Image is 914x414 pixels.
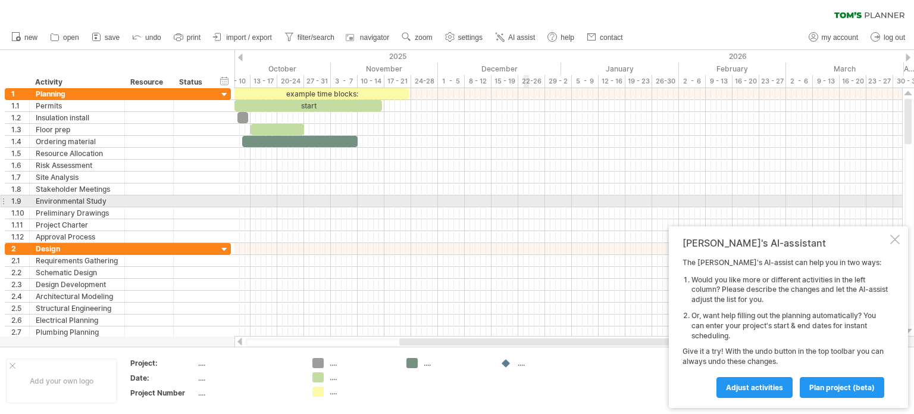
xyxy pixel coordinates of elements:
[198,388,298,398] div: ....
[36,148,118,159] div: Resource Allocation
[11,148,29,159] div: 1.5
[691,275,888,305] li: Would you like more or different activities in the left column? Please describe the changes and l...
[11,231,29,242] div: 1.12
[786,63,904,75] div: March 2026
[36,136,118,147] div: Ordering material
[599,75,625,88] div: 12 - 16
[679,63,786,75] div: February 2026
[683,237,888,249] div: [PERSON_NAME]'s AI-assistant
[840,75,866,88] div: 16 - 20
[330,387,395,397] div: ....
[277,75,304,88] div: 20-24
[492,75,518,88] div: 15 - 19
[11,136,29,147] div: 1.4
[518,75,545,88] div: 22-26
[179,76,205,88] div: Status
[224,75,251,88] div: 6 - 10
[234,100,382,111] div: start
[11,124,29,135] div: 1.3
[786,75,813,88] div: 2 - 6
[822,33,858,42] span: my account
[625,75,652,88] div: 19 - 23
[36,267,118,278] div: Schematic Design
[36,88,118,99] div: Planning
[11,315,29,326] div: 2.6
[234,88,409,99] div: example time blocks:
[806,30,862,45] a: my account
[11,291,29,302] div: 2.4
[36,219,118,231] div: Project Charter
[465,75,492,88] div: 8 - 12
[130,373,196,383] div: Date:
[442,30,486,45] a: settings
[198,373,298,383] div: ....
[36,243,118,254] div: Design
[36,279,118,290] div: Design Development
[281,30,338,45] a: filter/search
[298,33,334,42] span: filter/search
[63,33,79,42] span: open
[809,383,875,392] span: plan project (beta)
[208,63,331,75] div: October 2025
[129,30,165,45] a: undo
[11,326,29,338] div: 2.7
[492,30,539,45] a: AI assist
[344,30,393,45] a: navigator
[226,33,272,42] span: import / export
[24,33,37,42] span: new
[130,358,196,368] div: Project:
[330,372,395,382] div: ....
[726,383,783,392] span: Adjust activities
[171,30,204,45] a: print
[36,303,118,314] div: Structural Engineering
[36,315,118,326] div: Electrical Planning
[36,112,118,123] div: Insulation install
[508,33,535,42] span: AI assist
[36,195,118,207] div: Environmental Study
[36,183,118,195] div: Stakeholder Meetings
[683,258,888,397] div: The [PERSON_NAME]'s AI-assist can help you in two ways: Give it a try! With the undo button in th...
[800,377,884,398] a: plan project (beta)
[358,75,384,88] div: 10 - 14
[11,243,29,254] div: 2
[733,75,759,88] div: 16 - 20
[572,75,599,88] div: 5 - 9
[706,75,733,88] div: 9 - 13
[716,377,793,398] a: Adjust activities
[187,33,201,42] span: print
[866,75,893,88] div: 23 - 27
[36,326,118,338] div: Plumbing Planning
[652,75,679,88] div: 26-30
[11,183,29,195] div: 1.8
[11,267,29,278] div: 2.2
[198,358,298,368] div: ....
[561,33,574,42] span: help
[130,76,167,88] div: Resource
[411,75,438,88] div: 24-28
[679,75,706,88] div: 2 - 6
[8,30,41,45] a: new
[130,388,196,398] div: Project Number
[331,63,438,75] div: November 2025
[36,255,118,266] div: Requirements Gathering
[304,75,331,88] div: 27 - 31
[11,219,29,231] div: 1.11
[518,358,583,368] div: ....
[6,359,117,403] div: Add your own logo
[105,33,120,42] span: save
[11,172,29,183] div: 1.7
[691,311,888,341] li: Or, want help filling out the planning automatically? You can enter your project's start & end da...
[384,75,411,88] div: 17 - 21
[11,303,29,314] div: 2.5
[884,33,905,42] span: log out
[11,100,29,111] div: 1.1
[145,33,161,42] span: undo
[11,195,29,207] div: 1.9
[36,100,118,111] div: Permits
[759,75,786,88] div: 23 - 27
[331,75,358,88] div: 3 - 7
[584,30,627,45] a: contact
[47,30,83,45] a: open
[330,358,395,368] div: ....
[458,33,483,42] span: settings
